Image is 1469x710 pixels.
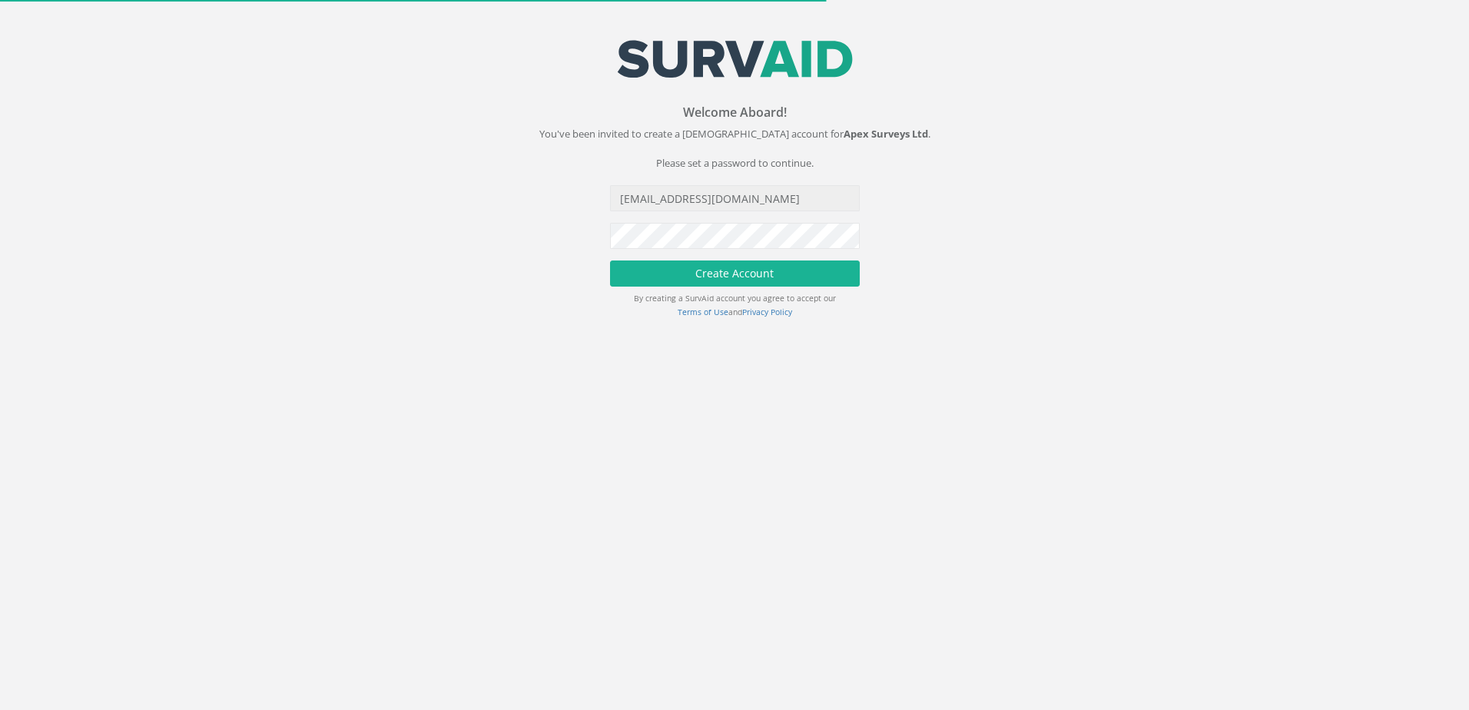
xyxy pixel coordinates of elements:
[610,260,860,287] button: Create Account
[742,307,792,317] a: Privacy Policy
[678,307,728,317] a: Terms of Use
[610,185,860,211] input: Company Email
[844,127,928,141] strong: Apex Surveys Ltd
[634,293,836,317] small: By creating a SurvAid account you agree to accept our and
